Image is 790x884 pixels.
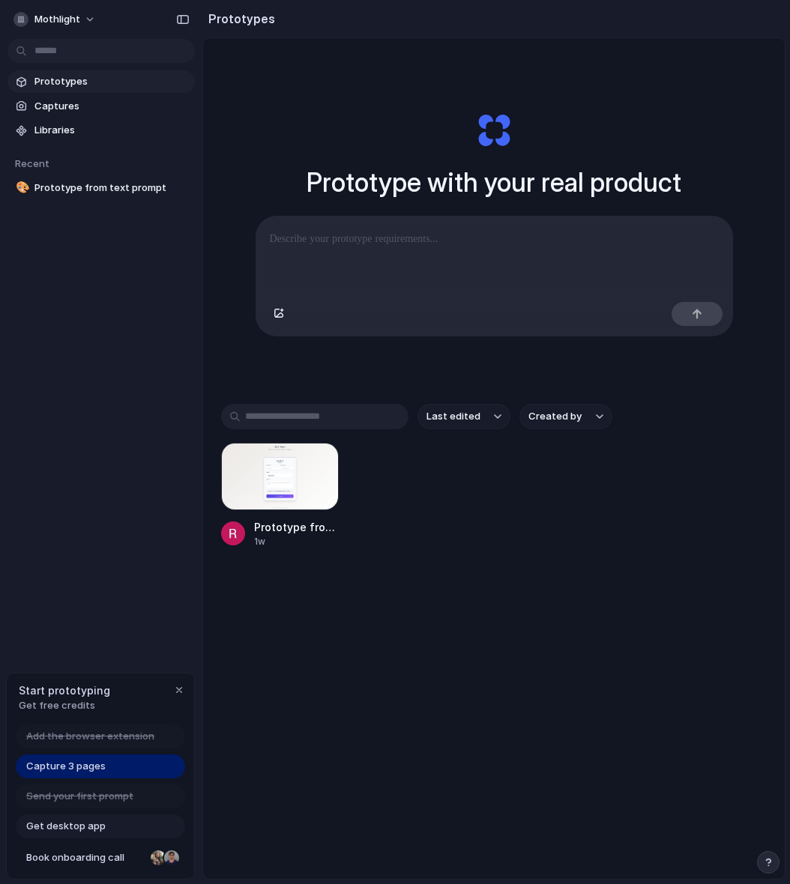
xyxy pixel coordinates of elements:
[7,70,195,93] a: Prototypes
[19,698,110,713] span: Get free credits
[163,849,181,867] div: Christian Iacullo
[7,95,195,118] a: Captures
[34,181,189,196] span: Prototype from text prompt
[528,409,582,424] span: Created by
[19,682,110,698] span: Start prototyping
[16,846,185,870] a: Book onboarding call
[26,789,133,804] span: Send your first prompt
[26,850,145,865] span: Book onboarding call
[34,123,189,138] span: Libraries
[34,74,189,89] span: Prototypes
[26,759,106,774] span: Capture 3 pages
[221,443,339,548] a: Prototype from text promptPrototype from text prompt1w
[7,177,195,199] a: 🎨Prototype from text prompt
[34,12,80,27] span: mothlight
[254,535,339,548] div: 1w
[307,163,681,202] h1: Prototype with your real product
[16,179,26,196] div: 🎨
[417,404,510,429] button: Last edited
[7,119,195,142] a: Libraries
[15,157,49,169] span: Recent
[16,814,185,838] a: Get desktop app
[7,7,103,31] button: mothlight
[34,99,189,114] span: Captures
[26,729,154,744] span: Add the browser extension
[13,181,28,196] button: 🎨
[254,519,339,535] div: Prototype from text prompt
[426,409,480,424] span: Last edited
[519,404,612,429] button: Created by
[26,819,106,834] span: Get desktop app
[149,849,167,867] div: Nicole Kubica
[202,10,275,28] h2: Prototypes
